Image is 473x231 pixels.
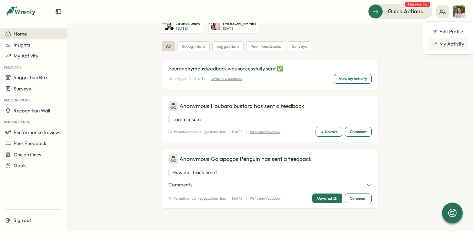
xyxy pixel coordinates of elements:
p: Write new feedback [250,129,280,135]
p: | [246,196,247,201]
p: Write new feedback [250,196,280,201]
span: My Activity [14,53,38,59]
a: Sara Vera Lecaro[PERSON_NAME][DATE] [208,18,259,34]
span: Comment [350,194,367,203]
button: Comment [345,127,372,137]
p: Write new feedback [211,76,242,82]
span: Peer Feedback [14,140,46,146]
div: has sent a feedback [168,154,372,164]
img: Weronika Lukasiak [453,5,465,18]
span: One on Ones [14,152,41,158]
p: Lorem Ipsum [172,116,372,123]
p: [DATE] [232,196,244,201]
button: Quick Actions [368,4,432,18]
p: Atanas Giew [176,21,200,26]
button: Upvoted (2) [312,194,342,203]
div: has sent a feedback [168,101,372,111]
p: | [208,76,209,82]
button: Expand sidebar [55,8,62,15]
p: [DATE] [232,129,244,135]
p: How do I track time? [172,169,372,176]
img: Atanas Giew [165,21,174,30]
span: Recognition Wall [14,108,50,114]
div: My Activity [432,40,464,47]
span: Surveys [14,86,31,92]
span: Comment [350,127,367,136]
a: Edit Profile [428,26,468,38]
span: #creative-team-suggestions-box [168,129,226,135]
p: [DATE] [194,76,205,82]
button: Comment [345,194,372,203]
span: Performance Reviews [14,129,62,135]
p: Your anonymous feedback was successfully sent ✅ [168,65,372,73]
span: Only you [168,76,187,82]
span: Suggestion Box [14,74,48,80]
span: Insights [14,42,30,48]
span: Home [14,31,27,37]
div: Edit Profile [432,28,464,35]
button: View my activity [334,74,372,84]
span: recognitions [182,44,206,49]
span: View my activity [339,74,367,83]
p: | [228,196,229,201]
span: surveys [292,44,307,49]
div: Anonymous Houbara bustard [168,101,253,111]
button: Comments [168,181,372,188]
span: Goals [14,163,26,169]
span: Comments [168,181,193,188]
span: Quick Actions [388,7,423,16]
span: 1 task waiting [405,2,430,7]
div: Anonymous Galapagos Penguin [168,154,260,164]
span: all [166,44,171,49]
a: Atanas GiewAtanas Giew[DATE] [162,18,203,34]
p: [DATE] [223,26,256,31]
button: ▲ Upvote [316,127,342,137]
span: suggestions [216,44,239,49]
span: Upvoted (2) [317,194,337,203]
span: ▲ Upvote [320,127,337,136]
span: #creative-team-suggestions-box [168,196,226,201]
p: [DATE] [176,26,200,31]
span: peer feedbacks [250,44,281,49]
p: | [190,76,191,82]
span: Sign out [14,217,31,223]
p: | [228,129,229,135]
img: Sara Vera Lecaro [211,21,220,30]
p: [PERSON_NAME] [223,21,256,26]
a: My Activity [428,38,468,50]
p: | [246,129,247,135]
